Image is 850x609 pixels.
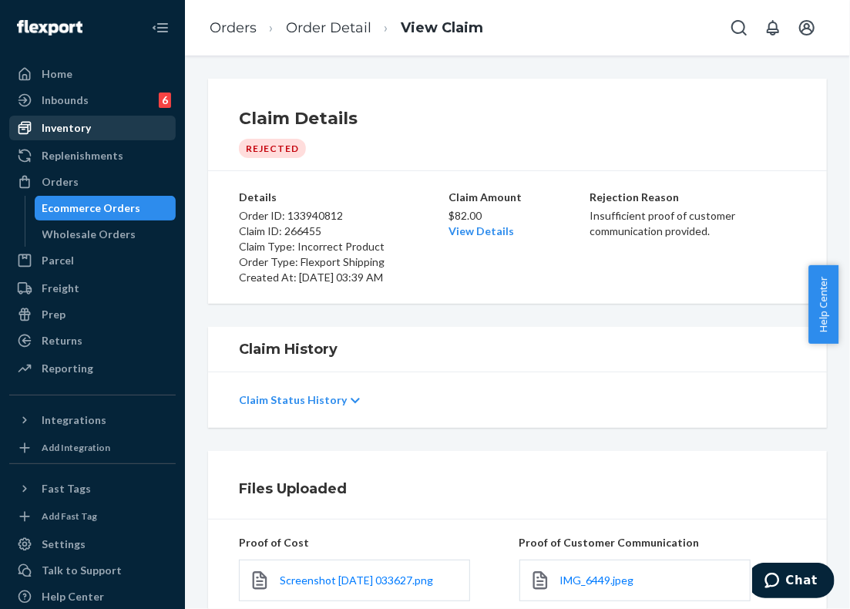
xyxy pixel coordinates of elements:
img: Flexport logo [17,20,82,35]
p: Created At: [DATE] 03:39 AM [239,270,445,285]
div: 6 [159,93,171,108]
p: Proof of Cost [239,535,516,550]
a: IMG_6449.jpeg [560,573,634,588]
a: Orders [9,170,176,194]
div: Freight [42,281,79,296]
p: Order ID: 133940812 [239,208,445,224]
a: Wholesale Orders [35,222,176,247]
span: Screenshot [DATE] 033627.png [280,574,433,587]
div: Integrations [42,412,106,428]
button: Help Center [808,265,838,344]
div: Add Integration [42,441,110,454]
div: Home [42,66,72,82]
p: Details [239,190,445,205]
div: Reporting [42,361,93,376]
a: Returns [9,328,176,353]
div: Prep [42,307,66,322]
div: Inbounds [42,93,89,108]
h1: Claim Details [239,106,796,131]
a: Inbounds6 [9,88,176,113]
iframe: Opens a widget where you can chat to one of our agents [752,563,835,601]
div: Returns [42,333,82,348]
div: Settings [42,537,86,552]
p: Rejection Reason [590,190,796,205]
div: Inventory [42,120,91,136]
a: Parcel [9,248,176,273]
p: Claim ID: 266455 [239,224,445,239]
a: Add Integration [9,439,176,457]
a: Prep [9,302,176,327]
a: Freight [9,276,176,301]
div: Fast Tags [42,481,91,496]
a: View Details [449,224,514,237]
span: IMG_6449.jpeg [560,574,634,587]
p: Claim Status History [239,392,347,408]
a: Reporting [9,356,176,381]
div: Talk to Support [42,563,122,578]
a: View Claim [401,19,483,36]
a: Ecommerce Orders [35,196,176,220]
div: Help Center [42,589,104,604]
div: Rejected [239,139,306,158]
button: Integrations [9,408,176,432]
button: Close Navigation [145,12,176,43]
a: Add Fast Tag [9,507,176,526]
button: Open Search Box [724,12,754,43]
div: Orders [42,174,79,190]
button: Open account menu [791,12,822,43]
ol: breadcrumbs [197,5,496,51]
button: Fast Tags [9,476,176,501]
a: Inventory [9,116,176,140]
a: Screenshot [DATE] 033627.png [280,573,433,588]
a: Home [9,62,176,86]
p: Claim Type: Incorrect Product [239,239,445,254]
div: Parcel [42,253,74,268]
h1: Claim History [239,339,796,359]
p: Insufficient proof of customer communication provided. [590,208,796,239]
a: Order Detail [286,19,371,36]
div: Ecommerce Orders [42,200,141,216]
a: Replenishments [9,143,176,168]
div: Add Fast Tag [42,510,97,523]
a: Help Center [9,584,176,609]
p: Order Type: Flexport Shipping [239,254,445,270]
h1: Files Uploaded [239,479,796,499]
p: $82.00 [449,208,586,224]
p: Claim Amount [449,190,586,205]
button: Open notifications [758,12,788,43]
a: Orders [210,19,257,36]
a: Settings [9,532,176,557]
div: Replenishments [42,148,123,163]
p: Proof of Customer Communication [519,535,797,550]
button: Talk to Support [9,558,176,583]
div: Wholesale Orders [42,227,136,242]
